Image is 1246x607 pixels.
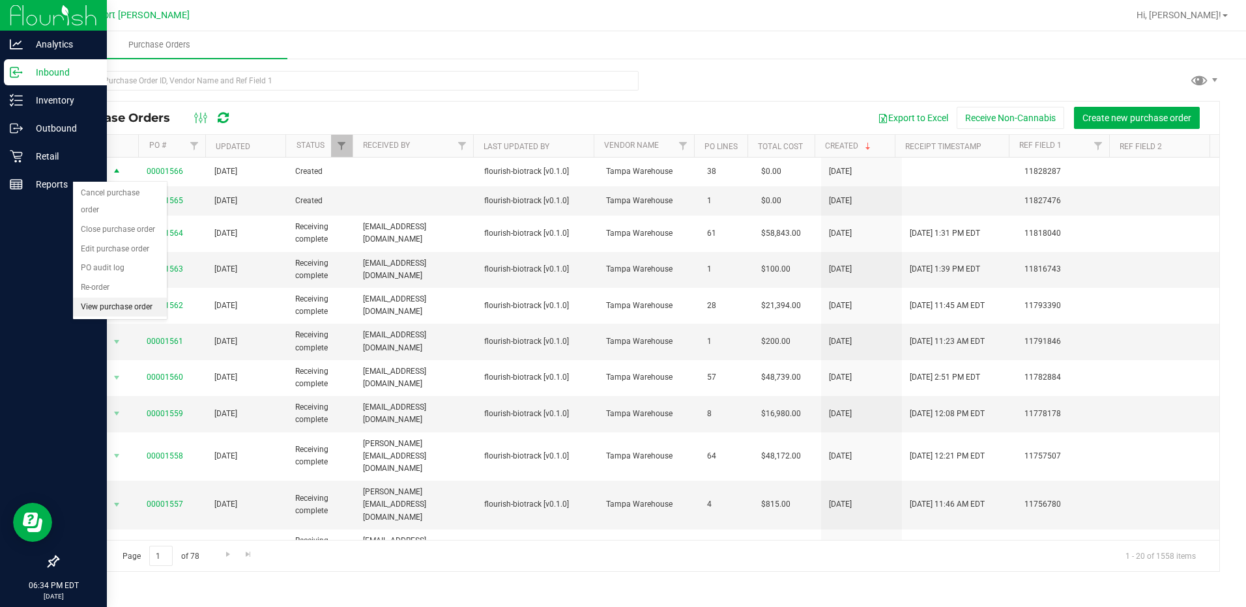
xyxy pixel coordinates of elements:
[829,371,852,384] span: [DATE]
[910,227,980,240] span: [DATE] 1:31 PM EDT
[452,135,473,157] a: Filter
[147,337,183,346] a: 00001561
[147,409,183,418] a: 00001559
[1024,450,1110,462] span: 11757507
[761,300,801,312] span: $21,394.00
[606,371,691,384] span: Tampa Warehouse
[10,150,23,163] inline-svg: Retail
[957,107,1064,129] button: Receive Non-Cannabis
[1024,498,1110,511] span: 11756780
[363,401,469,426] span: [EMAIL_ADDRESS][DOMAIN_NAME]
[761,450,801,462] span: $48,172.00
[214,498,237,511] span: [DATE]
[147,451,183,460] a: 00001558
[147,167,183,176] a: 00001566
[73,184,167,219] li: Cancel purchase order
[295,492,347,517] span: Receiving complete
[606,335,691,348] span: Tampa Warehouse
[606,165,691,178] span: Tampa Warehouse
[707,498,746,511] span: 4
[761,195,781,207] span: $0.00
[484,335,590,348] span: flourish-biotrack [v0.1.0]
[363,535,469,559] span: [EMAIL_ADDRESS][DOMAIN_NAME]
[214,408,237,420] span: [DATE]
[111,39,208,51] span: Purchase Orders
[829,195,852,207] span: [DATE]
[295,195,347,207] span: Created
[108,163,124,181] span: select
[10,94,23,107] inline-svg: Inventory
[910,263,980,275] span: [DATE] 1:39 PM EDT
[910,335,985,348] span: [DATE] 11:23 AM EDT
[214,263,237,275] span: [DATE]
[1082,113,1191,123] span: Create new purchase order
[73,259,167,278] li: PO audit log
[214,227,237,240] span: [DATE]
[214,450,237,462] span: [DATE]
[761,165,781,178] span: $0.00
[108,538,124,556] span: select
[825,141,873,150] a: Created
[1019,141,1062,150] a: Ref Field 1
[1088,135,1109,157] a: Filter
[484,498,590,511] span: flourish-biotrack [v0.1.0]
[673,135,694,157] a: Filter
[829,335,852,348] span: [DATE]
[23,176,101,192] p: Reports
[484,195,590,207] span: flourish-biotrack [v0.1.0]
[149,141,166,150] a: PO #
[6,591,101,601] p: [DATE]
[484,408,590,420] span: flourish-biotrack [v0.1.0]
[1024,263,1110,275] span: 11816743
[484,142,549,151] a: Last Updated By
[111,546,210,566] span: Page of 78
[295,257,347,282] span: Receiving complete
[761,371,801,384] span: $48,739.00
[363,438,469,475] span: [PERSON_NAME][EMAIL_ADDRESS][DOMAIN_NAME]
[297,141,325,150] a: Status
[707,227,746,240] span: 61
[829,165,852,178] span: [DATE]
[910,371,980,384] span: [DATE] 2:51 PM EDT
[295,535,347,559] span: Receiving complete
[73,220,167,240] li: Close purchase order
[295,329,347,354] span: Receiving complete
[484,263,590,275] span: flourish-biotrack [v0.1.0]
[363,486,469,524] span: [PERSON_NAME][EMAIL_ADDRESS][DOMAIN_NAME]
[214,371,237,384] span: [DATE]
[23,92,101,108] p: Inventory
[905,142,981,151] a: Receipt Timestamp
[484,450,590,462] span: flourish-biotrack [v0.1.0]
[1024,335,1110,348] span: 11791846
[1024,300,1110,312] span: 11793390
[295,165,347,178] span: Created
[23,148,101,164] p: Retail
[363,329,469,354] span: [EMAIL_ADDRESS][DOMAIN_NAME]
[184,135,205,157] a: Filter
[604,141,659,150] a: Vendor Name
[10,122,23,135] inline-svg: Outbound
[829,498,852,511] span: [DATE]
[707,263,746,275] span: 1
[108,404,124,423] span: select
[707,195,746,207] span: 1
[606,263,691,275] span: Tampa Warehouse
[13,503,52,542] iframe: Resource center
[331,135,353,157] a: Filter
[829,450,852,462] span: [DATE]
[1024,165,1110,178] span: 11828287
[147,373,183,382] a: 00001560
[363,293,469,318] span: [EMAIL_ADDRESS][DOMAIN_NAME]
[758,142,803,151] a: Total Cost
[606,300,691,312] span: Tampa Warehouse
[10,178,23,191] inline-svg: Reports
[761,227,801,240] span: $58,843.00
[216,142,250,151] a: Updated
[704,142,738,151] a: PO Lines
[363,221,469,246] span: [EMAIL_ADDRESS][DOMAIN_NAME]
[910,450,985,462] span: [DATE] 12:21 PM EDT
[707,300,746,312] span: 28
[707,165,746,178] span: 38
[707,408,746,420] span: 8
[707,335,746,348] span: 1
